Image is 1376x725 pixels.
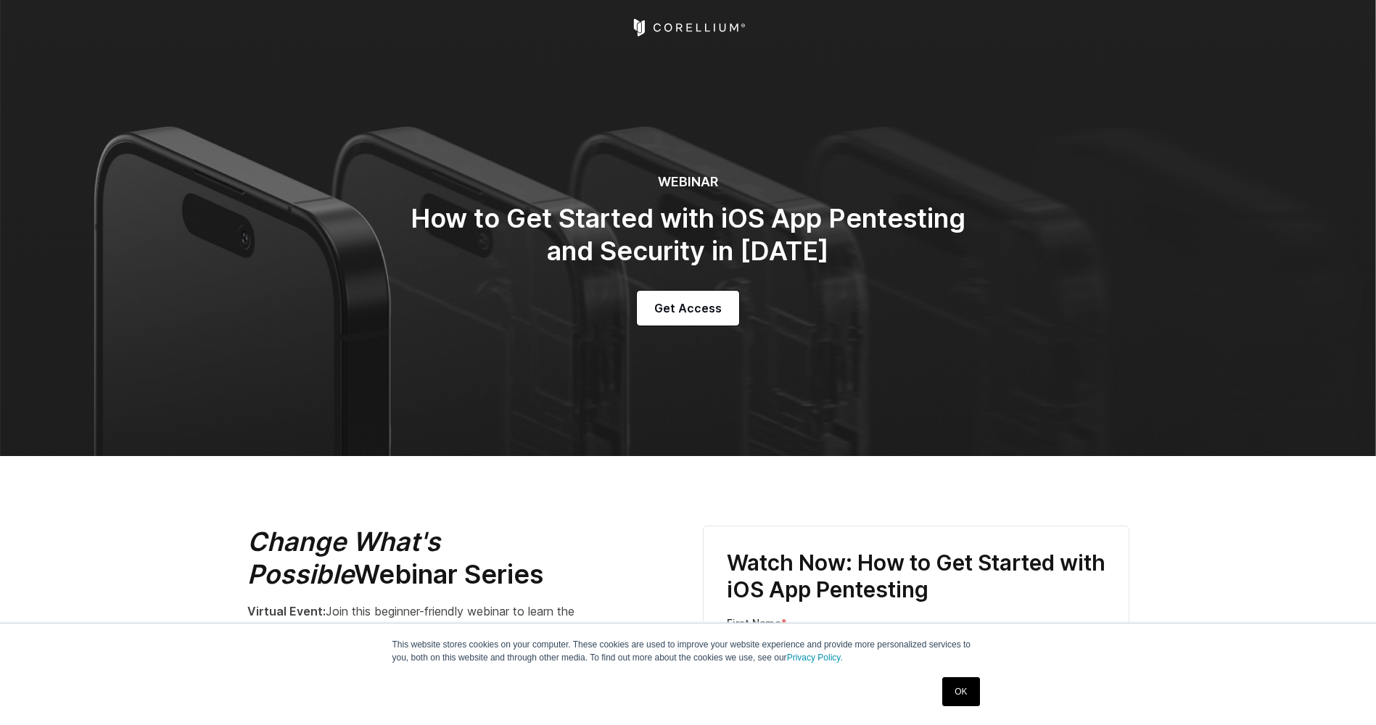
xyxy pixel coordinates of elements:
h6: WEBINAR [398,174,979,191]
h2: Webinar Series [247,526,639,591]
a: Corellium Home [630,19,746,36]
strong: Virtual Event: [247,604,326,618]
p: This website stores cookies on your computer. These cookies are used to improve your website expe... [392,638,984,664]
h2: How to Get Started with iOS App Pentesting and Security in [DATE] [398,202,979,268]
em: Change What's Possible [247,526,440,590]
span: Get Access [654,299,722,317]
h3: Watch Now: How to Get Started with iOS App Pentesting [727,550,1105,604]
a: Get Access [637,291,739,326]
a: Privacy Policy. [787,652,843,663]
a: OK [942,677,979,706]
span: First Name [727,617,781,629]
